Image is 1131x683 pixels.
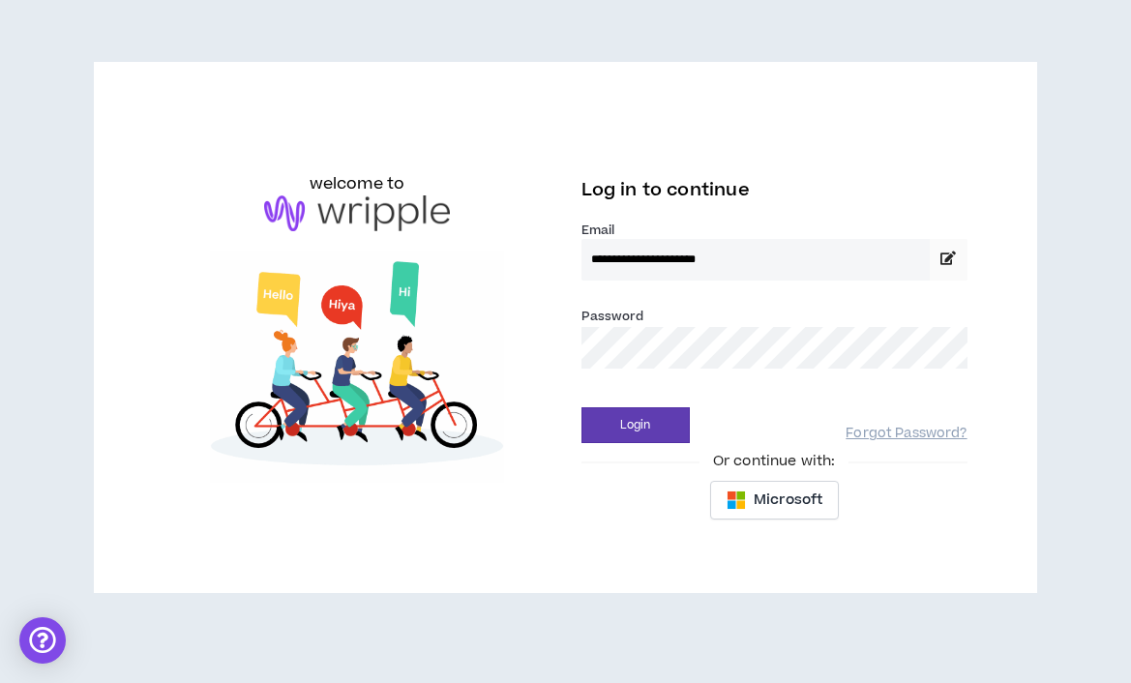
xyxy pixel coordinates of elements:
[581,178,750,202] span: Log in to continue
[164,251,550,483] img: Welcome to Wripple
[846,425,967,443] a: Forgot Password?
[710,481,839,520] button: Microsoft
[581,308,644,325] label: Password
[310,172,405,195] h6: welcome to
[699,451,848,472] span: Or continue with:
[581,407,690,443] button: Login
[581,222,967,239] label: Email
[264,195,450,232] img: logo-brand.png
[19,617,66,664] div: Open Intercom Messenger
[754,490,822,511] span: Microsoft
